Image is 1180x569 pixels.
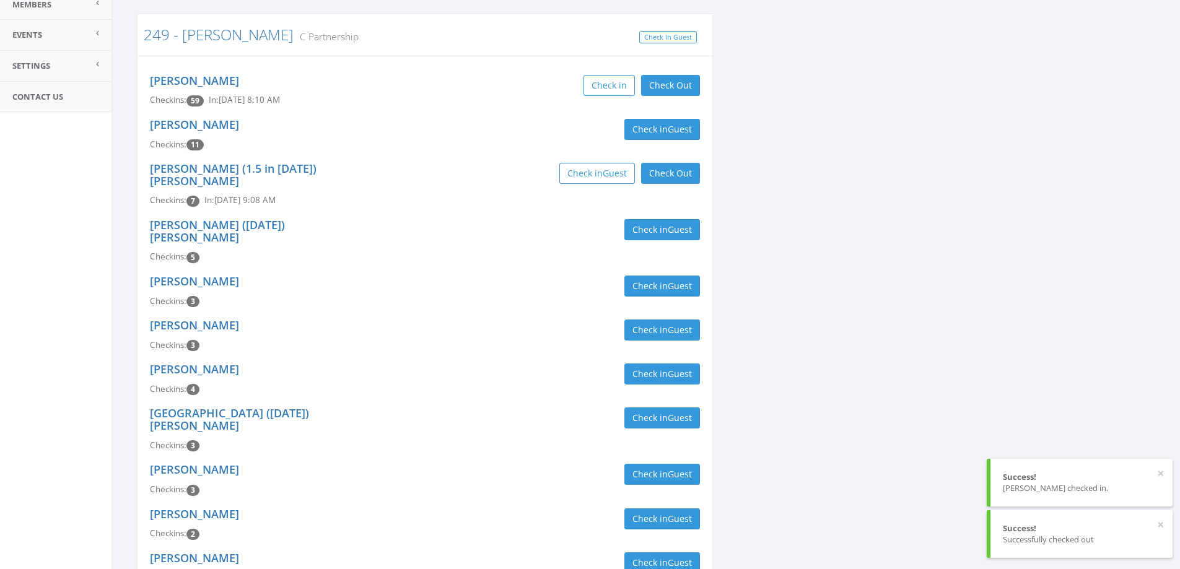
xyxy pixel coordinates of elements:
button: Check inGuest [624,464,700,485]
span: Checkin count [186,440,199,451]
a: [PERSON_NAME] [150,318,239,332]
button: Check Out [641,75,700,96]
span: Checkin count [186,529,199,540]
span: Guest [668,513,692,524]
span: Checkins: [150,440,186,451]
span: Checkin count [186,485,199,496]
a: [PERSON_NAME] [150,550,239,565]
span: Guest [668,123,692,135]
a: [PERSON_NAME] [150,117,239,132]
a: [PERSON_NAME] [150,506,239,521]
span: Checkin count [186,95,204,106]
span: In: [DATE] 9:08 AM [204,194,276,206]
div: [PERSON_NAME] checked in. [1003,482,1160,494]
a: [PERSON_NAME] [150,462,239,477]
span: Checkins: [150,139,186,150]
button: Check inGuest [624,276,700,297]
button: Check inGuest [559,163,635,184]
div: Success! [1003,523,1160,534]
span: Checkins: [150,383,186,394]
button: Check inGuest [624,508,700,529]
span: Guest [668,557,692,568]
span: Guest [668,468,692,480]
button: × [1157,467,1164,480]
span: Checkin count [186,196,199,207]
span: Checkins: [150,339,186,350]
span: Checkins: [150,528,186,539]
span: Settings [12,60,50,71]
span: Guest [668,368,692,380]
button: Check inGuest [624,363,700,384]
span: In: [DATE] 8:10 AM [209,94,280,105]
span: Checkin count [186,252,199,263]
span: Checkins: [150,295,186,306]
a: [PERSON_NAME] ([DATE]) [PERSON_NAME] [150,217,285,245]
div: Successfully checked out [1003,534,1160,545]
span: Contact Us [12,91,63,102]
button: Check inGuest [624,319,700,341]
a: Check In Guest [639,31,697,44]
span: Checkin count [186,296,199,307]
span: Checkins: [150,94,186,105]
a: [PERSON_NAME] [150,274,239,289]
button: Check inGuest [624,219,700,240]
span: Checkin count [186,384,199,395]
span: Guest [668,412,692,423]
span: Checkins: [150,251,186,262]
a: [PERSON_NAME] (1.5 in [DATE]) [PERSON_NAME] [150,161,317,188]
span: Guest [668,280,692,292]
span: Guest [668,224,692,235]
small: C Partnership [294,30,359,43]
a: [GEOGRAPHIC_DATA] ([DATE]) [PERSON_NAME] [150,406,309,433]
button: Check in [583,75,635,96]
span: Checkins: [150,194,186,206]
a: [PERSON_NAME] [150,362,239,376]
button: Check Out [641,163,700,184]
span: Checkin count [186,139,204,150]
span: Checkin count [186,340,199,351]
button: Check inGuest [624,119,700,140]
button: × [1157,519,1164,531]
span: Guest [603,167,627,179]
span: Events [12,29,42,40]
span: Checkins: [150,484,186,495]
a: 249 - [PERSON_NAME] [144,24,294,45]
span: Guest [668,324,692,336]
button: Check inGuest [624,407,700,428]
div: Success! [1003,471,1160,483]
a: [PERSON_NAME] [150,73,239,88]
